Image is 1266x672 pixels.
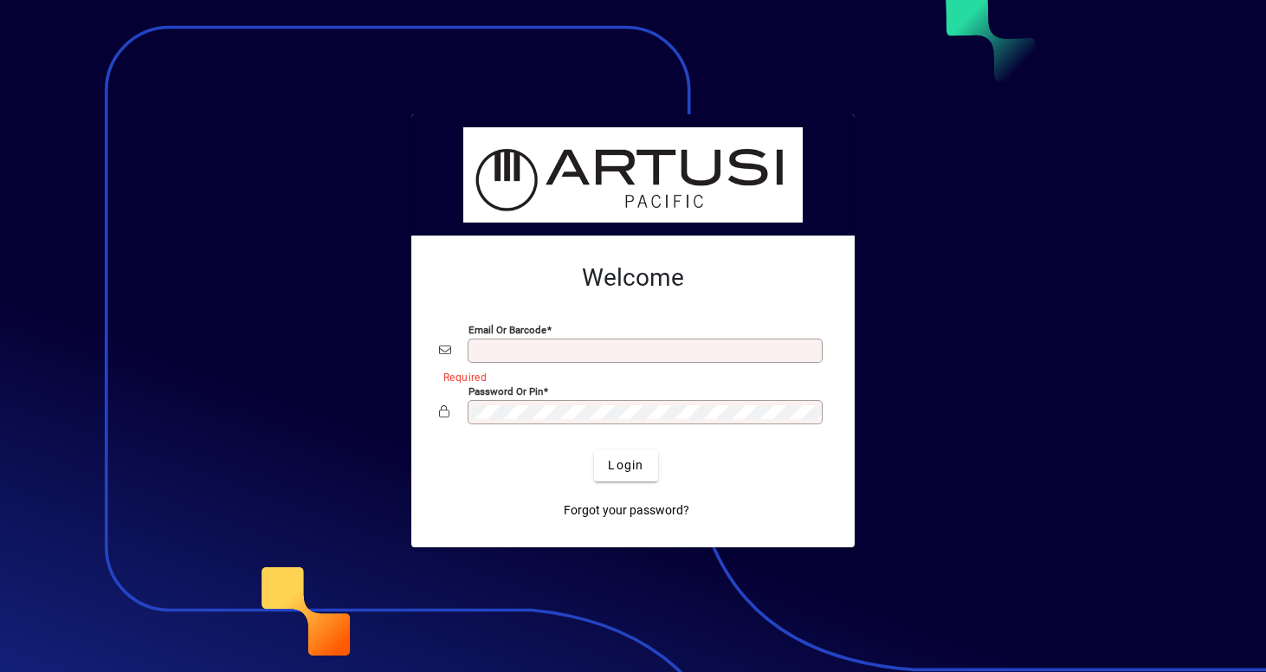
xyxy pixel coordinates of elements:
[564,501,689,520] span: Forgot your password?
[468,323,546,335] mat-label: Email or Barcode
[594,450,657,481] button: Login
[557,495,696,527] a: Forgot your password?
[608,456,643,475] span: Login
[439,263,827,293] h2: Welcome
[443,367,813,385] mat-error: Required
[468,384,543,397] mat-label: Password or Pin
